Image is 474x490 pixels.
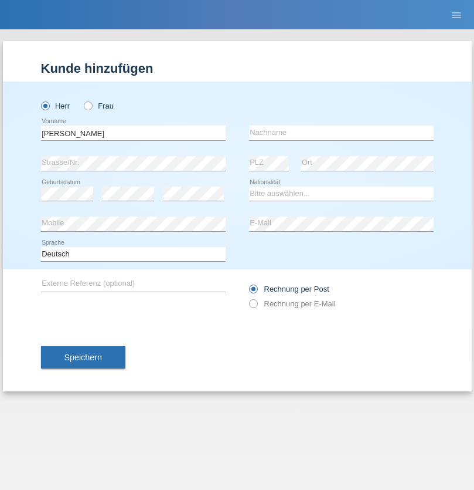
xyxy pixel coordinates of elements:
[445,11,468,18] a: menu
[249,299,336,308] label: Rechnung per E-Mail
[41,102,70,110] label: Herr
[41,346,125,369] button: Speichern
[249,285,329,293] label: Rechnung per Post
[249,299,257,314] input: Rechnung per E-Mail
[41,102,49,109] input: Herr
[451,9,462,21] i: menu
[249,285,257,299] input: Rechnung per Post
[41,61,434,76] h1: Kunde hinzufügen
[84,102,114,110] label: Frau
[64,353,102,362] span: Speichern
[84,102,91,109] input: Frau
